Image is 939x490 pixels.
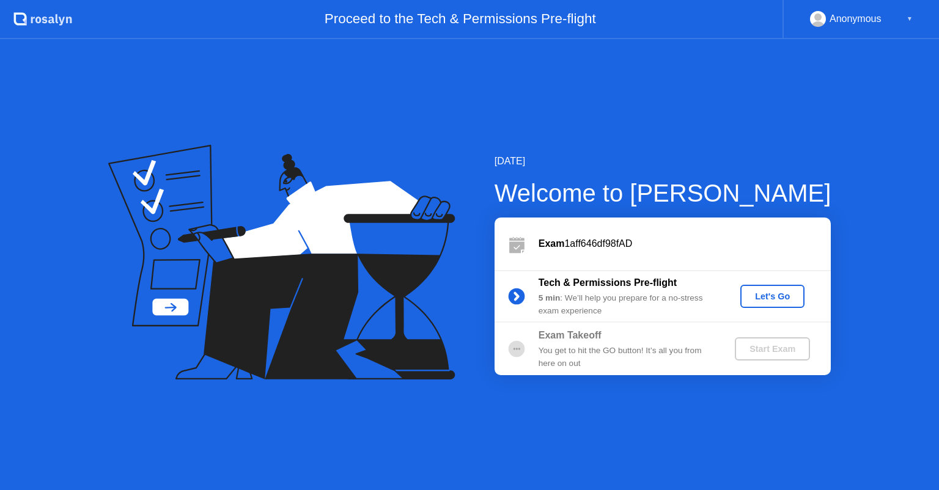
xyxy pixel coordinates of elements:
[539,236,831,251] div: 1aff646df98fAD
[830,11,882,27] div: Anonymous
[539,292,715,317] div: : We’ll help you prepare for a no-stress exam experience
[539,330,602,340] b: Exam Takeoff
[539,345,715,370] div: You get to hit the GO button! It’s all you from here on out
[745,291,800,301] div: Let's Go
[735,337,810,360] button: Start Exam
[495,175,831,211] div: Welcome to [PERSON_NAME]
[907,11,913,27] div: ▼
[539,277,677,288] b: Tech & Permissions Pre-flight
[740,344,805,354] div: Start Exam
[740,285,805,308] button: Let's Go
[539,293,561,302] b: 5 min
[495,154,831,169] div: [DATE]
[539,238,565,249] b: Exam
